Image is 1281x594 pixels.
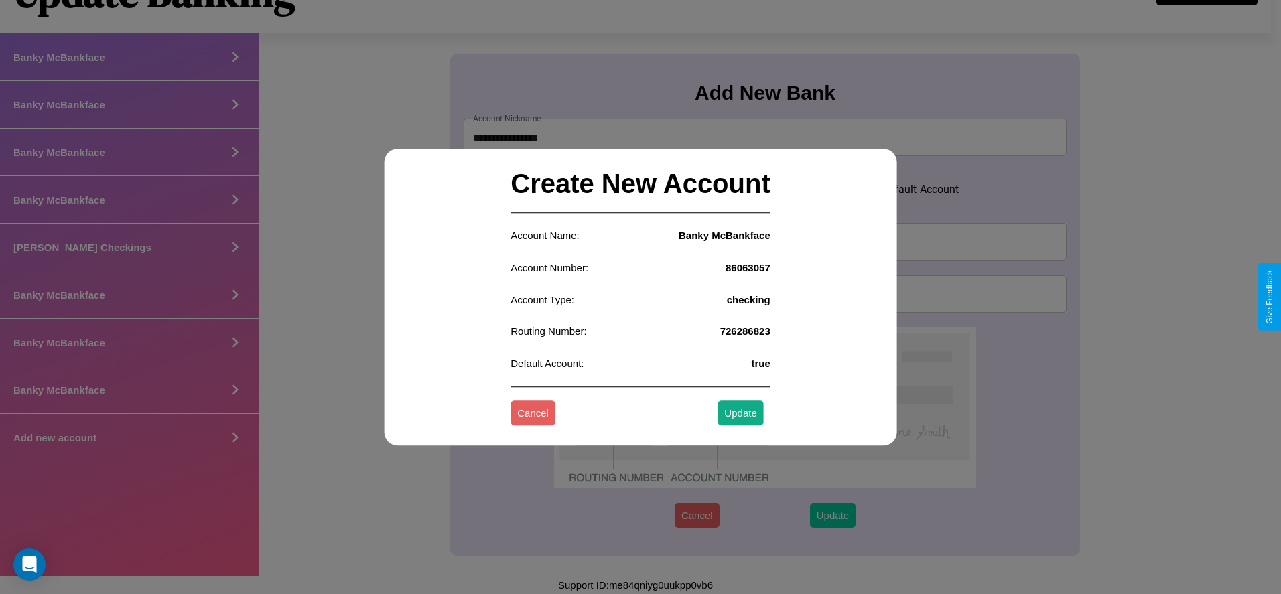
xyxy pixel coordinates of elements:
[720,326,770,338] h4: 726286823
[511,354,584,372] p: Default Account:
[718,400,763,425] button: Update
[511,227,580,245] p: Account Name:
[511,155,770,213] h2: Create New Account
[511,323,586,341] p: Routing Number:
[751,358,770,369] h4: true
[727,294,770,305] h4: checking
[726,262,770,273] h4: 86063057
[511,291,574,309] p: Account Type:
[13,548,46,581] div: Open Intercom Messenger
[511,400,555,425] button: Cancel
[1265,270,1274,324] div: Give Feedback
[511,258,588,277] p: Account Number:
[679,230,770,242] h4: Banky McBankface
